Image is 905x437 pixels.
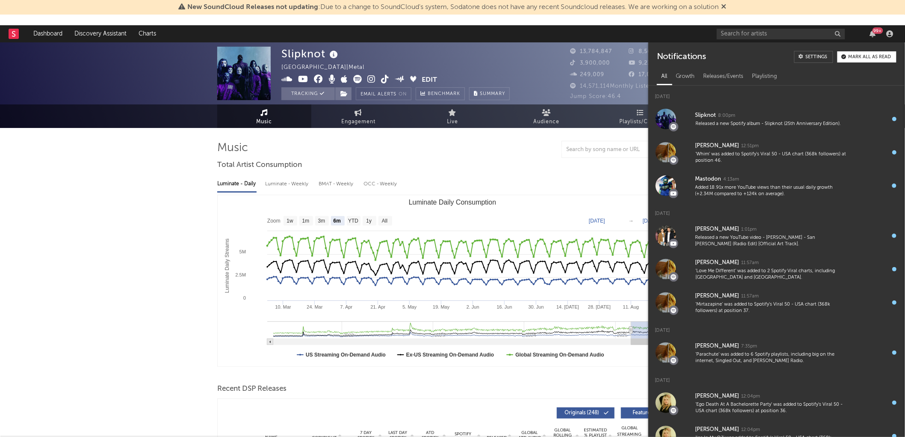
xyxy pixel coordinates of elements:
div: 'Mirtazapine' was added to Spotify's Viral 50 - USA chart (368k followers) at position 37. [695,301,846,315]
button: Edit [422,75,438,86]
span: Music [257,117,272,127]
text: 2. Jun [467,304,479,309]
span: Dismiss [722,4,727,11]
span: Summary [480,92,505,96]
div: 'Parachute' was added to 6 Spotify playlists, including big on the internet, Singled Out, and [PE... [695,351,846,365]
div: Settings [806,55,828,59]
button: Originals(248) [557,407,615,419]
div: [PERSON_NAME] [695,425,739,435]
div: Released a new Spotify album - Slipknot (25th Anniversary Edition). [695,121,846,127]
a: Audience [500,104,594,128]
span: Recent DSP Releases [217,384,287,394]
text: [DATE] [589,218,605,224]
div: 12:51pm [742,143,759,149]
span: Jump Score: 46.4 [570,94,621,99]
text: 1m [302,218,310,224]
a: Charts [133,25,162,42]
span: New SoundCloud Releases not updating [188,4,319,11]
button: 99+ [870,30,876,37]
a: Slipknot8:00pmReleased a new Spotify album - Slipknot (25th Anniversary Edition). [648,102,905,136]
a: Live [405,104,500,128]
div: [GEOGRAPHIC_DATA] | Metal [281,62,374,73]
div: [PERSON_NAME] [695,291,739,301]
a: [PERSON_NAME]12:04pm'Ego Death At A Bachelorette Party' was added to Spotify's Viral 50 - USA cha... [648,386,905,419]
a: [PERSON_NAME]1:01pmReleased a new YouTube video - [PERSON_NAME] - San [PERSON_NAME] (Radio Edit) ... [648,219,905,253]
button: Features(1) [621,407,679,419]
div: [DATE] [648,86,905,102]
text: All [382,218,387,224]
div: 99 + [872,27,883,34]
text: 16. Jun [497,304,512,309]
div: 4:13am [724,176,739,183]
span: Playlists/Charts [620,117,662,127]
text: 24. Mar [307,304,323,309]
text: Ex-US Streaming On-Demand Audio [406,352,494,358]
div: Luminate - Daily [217,177,257,191]
div: [PERSON_NAME] [695,391,739,401]
a: [PERSON_NAME]11:57am'Mirtazapine' was added to Spotify's Viral 50 - USA chart (368k followers) at... [648,286,905,319]
div: 'Love Me Different' was added to 2 Spotify Viral charts, including [GEOGRAPHIC_DATA] and [GEOGRAP... [695,268,846,281]
text: 19. May [433,304,450,309]
text: 11. Aug [623,304,639,309]
div: 12:04pm [742,393,760,400]
div: 11:57am [742,293,759,300]
button: Mark all as read [837,51,896,62]
span: 13,784,847 [570,49,612,54]
span: Engagement [341,117,376,127]
input: Search for artists [717,29,845,39]
div: 12:04pm [742,427,760,433]
span: 8,561,375 [629,49,667,54]
text: 28. [DATE] [588,304,611,309]
div: Added 18.91x more YouTube views than their usual daily growth (+2.34M compared to +124k on average). [695,184,846,198]
text: 6m [334,218,341,224]
span: Originals ( 248 ) [562,410,602,416]
text: 2.5M [236,272,246,277]
div: [DATE] [648,319,905,336]
div: OCC - Weekly [364,177,398,191]
a: [PERSON_NAME]12:51pm'Whim' was added to Spotify's Viral 50 - USA chart (368k followers) at positi... [648,136,905,169]
span: Features ( 1 ) [627,410,666,416]
text: 21. Apr [370,304,385,309]
button: Email AlertsOn [356,87,411,100]
span: Live [447,117,458,127]
div: Notifications [657,51,706,63]
span: 3,900,000 [570,60,610,66]
a: Benchmark [416,87,465,100]
text: Luminate Daily Streams [224,238,230,293]
div: Mastodon [695,174,722,184]
div: Slipknot [695,110,716,121]
span: 14,571,114 Monthly Listeners [570,83,662,89]
div: 11:57am [742,260,759,266]
text: 5. May [402,304,417,309]
input: Search by song name or URL [562,146,652,153]
text: 7. Apr [340,304,353,309]
div: 'Whim' was added to Spotify's Viral 50 - USA chart (368k followers) at position 46. [695,151,846,164]
text: 3m [318,218,325,224]
button: Tracking [281,87,335,100]
text: Global Streaming On-Demand Audio [515,352,604,358]
a: [PERSON_NAME]7:35pm'Parachute' was added to 6 Spotify playlists, including big on the internet, S... [648,336,905,369]
button: Summary [469,87,510,100]
text: 14. [DATE] [556,304,579,309]
div: 1:01pm [742,226,757,233]
div: [PERSON_NAME] [695,341,739,351]
a: Settings [794,51,833,63]
span: : Due to a change to SoundCloud's system, Sodatone does not have any recent Soundcloud releases. ... [188,4,719,11]
div: [PERSON_NAME] [695,224,739,235]
div: 7:35pm [742,343,757,350]
em: On [399,92,407,97]
div: [PERSON_NAME] [695,141,739,151]
text: 1y [366,218,372,224]
div: BMAT - Weekly [319,177,355,191]
text: US Streaming On-Demand Audio [306,352,386,358]
div: Releases/Events [699,69,748,84]
text: 10. Mar [275,304,291,309]
a: Mastodon4:13amAdded 18.91x more YouTube views than their usual daily growth (+2.34M compared to +... [648,169,905,202]
a: Playlists/Charts [594,104,688,128]
a: [PERSON_NAME]11:57am'Love Me Different' was added to 2 Spotify Viral charts, including [GEOGRAPHI... [648,253,905,286]
div: [PERSON_NAME] [695,258,739,268]
div: Slipknot [281,47,340,61]
div: Playlisting [748,69,782,84]
text: → [629,218,634,224]
span: Benchmark [428,89,460,99]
